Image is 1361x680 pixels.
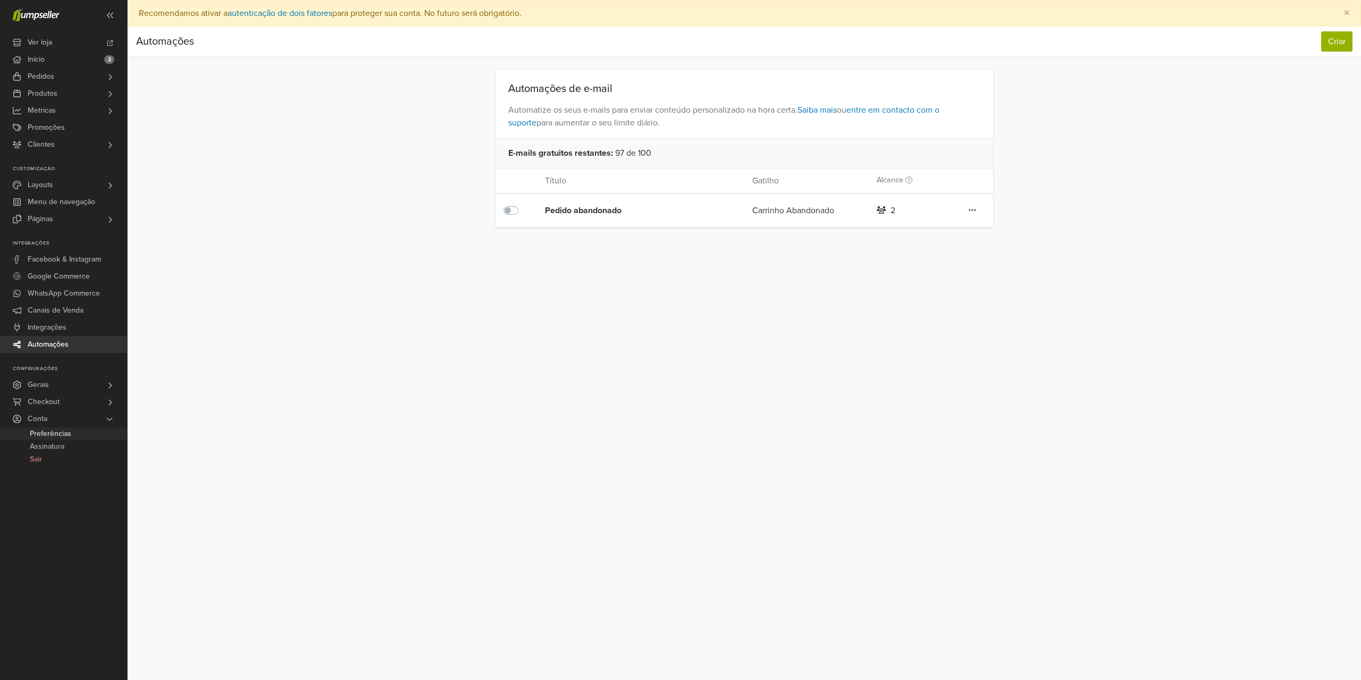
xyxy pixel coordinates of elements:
[1321,31,1352,52] button: Criar
[28,177,53,194] span: Layouts
[28,136,55,153] span: Clientes
[28,51,45,68] span: Início
[28,268,90,285] span: Google Commerce
[744,174,869,187] div: Gatilho
[877,174,912,186] label: Alcance
[545,204,711,217] div: Pedido abandonado
[30,453,42,466] span: Sair
[28,119,65,136] span: Promoções
[797,105,837,115] a: Saiba mais
[508,147,613,159] span: E-mails gratuitos restantes :
[28,251,101,268] span: Facebook & Instagram
[495,95,994,138] span: Automatize os seus e-mails para enviar conteúdo personalizado na hora certa. ou para aumentar o s...
[537,174,744,187] div: Título
[1343,5,1350,21] span: ×
[13,366,127,372] p: Configurações
[495,138,994,168] div: 97 de 100
[228,8,332,19] a: autenticação de dois fatores
[28,85,57,102] span: Produtos
[28,302,83,319] span: Canais de Venda
[13,240,127,247] p: Integrações
[890,204,895,217] div: 2
[28,285,100,302] span: WhatsApp Commerce
[28,393,60,410] span: Checkout
[30,427,71,440] span: Preferências
[28,376,49,393] span: Gerais
[13,166,127,172] p: Customização
[1333,1,1360,26] button: Close
[104,55,114,64] span: 2
[28,336,69,353] span: Automações
[28,102,56,119] span: Metricas
[136,31,194,52] div: Automações
[28,410,47,427] span: Conta
[495,82,994,95] div: Automações de e-mail
[28,194,95,211] span: Menu de navegação
[28,319,66,336] span: Integrações
[28,211,53,228] span: Páginas
[28,68,54,85] span: Pedidos
[30,440,64,453] span: Assinatura
[28,34,52,51] span: Ver loja
[744,204,869,217] div: Carrinho Abandonado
